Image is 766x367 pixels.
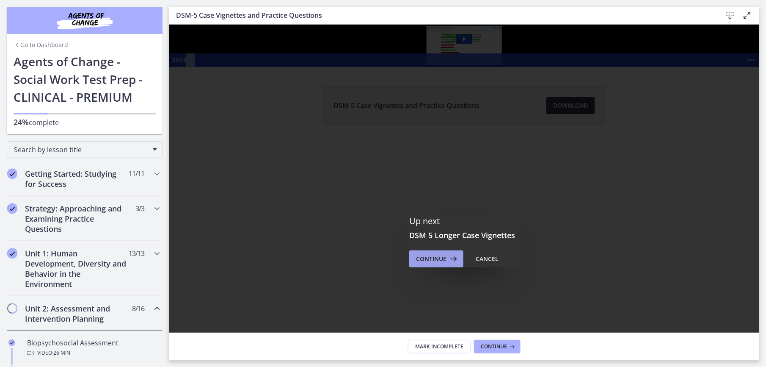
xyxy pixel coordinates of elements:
[415,343,463,350] span: Mark Incomplete
[287,9,303,19] button: Play Video: cmpffbaq9n7s72sd296g.mp4
[129,169,144,179] span: 11 / 11
[52,348,70,358] span: · 26 min
[14,41,68,49] a: Go to Dashboard
[476,254,499,264] div: Cancel
[25,169,128,189] h2: Getting Started: Studying for Success
[409,216,519,227] p: Up next
[135,203,144,214] span: 3 / 3
[7,248,17,259] i: Completed
[129,248,144,259] span: 13 / 13
[7,141,163,158] div: Search by lesson title
[27,348,159,358] div: Video
[176,10,708,20] h3: DSM-5 Case Vignettes and Practice Questions
[14,117,29,127] span: 24%
[25,203,128,234] h2: Strategy: Approaching and Examining Practice Questions
[409,230,519,240] h3: DSM 5 Longer Case Vignettes
[25,248,128,289] h2: Unit 1: Human Development, Diversity and Behavior in the Environment
[14,117,156,128] p: complete
[14,53,156,106] h1: Agents of Change - Social Work Test Prep - CLINICAL - PREMIUM
[408,340,471,353] button: Mark Incomplete
[7,203,17,214] i: Completed
[469,250,505,267] button: Cancel
[25,303,128,324] h2: Unit 2: Assessment and Intervention Planning
[474,340,521,353] button: Continue
[416,254,446,264] span: Continue
[574,29,590,42] button: Show more buttons
[409,250,463,267] button: Continue
[8,339,15,346] i: Completed
[481,343,507,350] span: Continue
[14,145,149,154] span: Search by lesson title
[7,169,17,179] i: Completed
[34,10,135,31] img: Agents of Change Social Work Test Prep
[21,29,570,42] div: Playbar
[132,303,144,314] span: 8 / 16
[27,338,159,358] div: Biopsychosocial Assessment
